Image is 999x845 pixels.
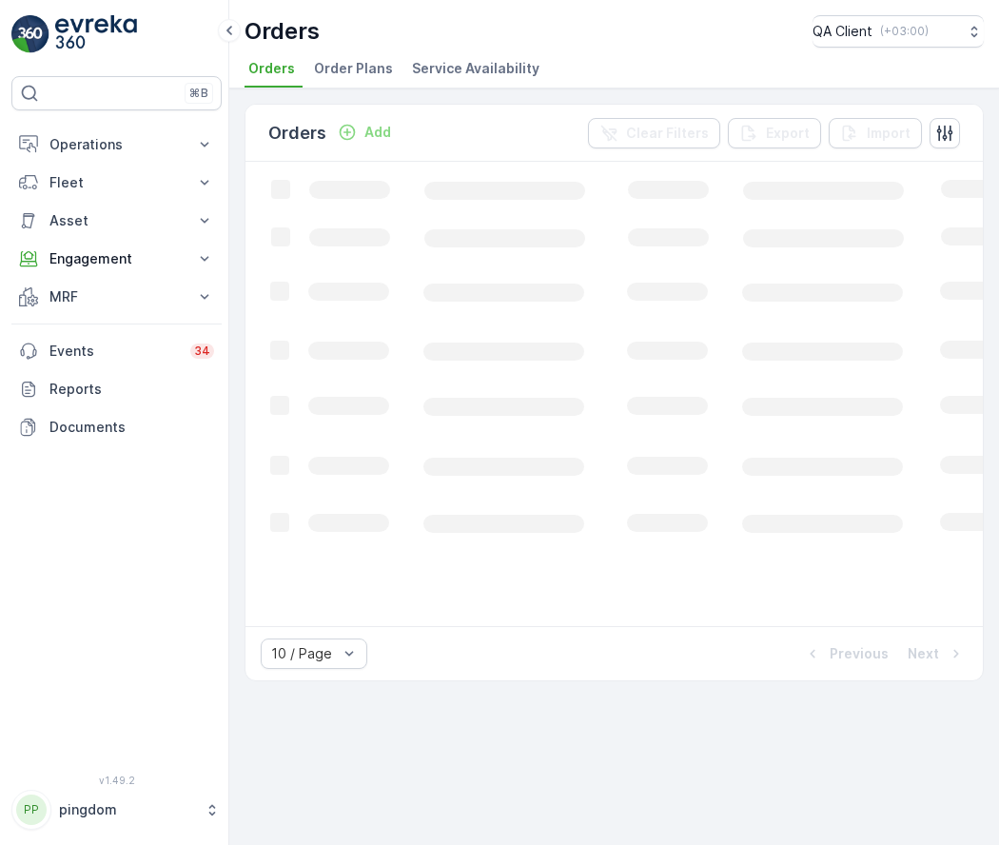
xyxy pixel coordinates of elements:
[11,202,222,240] button: Asset
[55,15,137,53] img: logo_light-DOdMpM7g.png
[11,332,222,370] a: Events34
[314,59,393,78] span: Order Plans
[906,642,968,665] button: Next
[245,16,320,47] p: Orders
[830,644,889,663] p: Previous
[11,775,222,786] span: v 1.49.2
[49,342,179,361] p: Events
[49,249,184,268] p: Engagement
[11,126,222,164] button: Operations
[766,124,810,143] p: Export
[49,211,184,230] p: Asset
[11,278,222,316] button: MRF
[813,22,872,41] p: QA Client
[588,118,720,148] button: Clear Filters
[11,240,222,278] button: Engagement
[49,380,214,399] p: Reports
[908,644,939,663] p: Next
[49,418,214,437] p: Documents
[880,24,929,39] p: ( +03:00 )
[11,408,222,446] a: Documents
[11,790,222,830] button: PPpingdom
[867,124,911,143] p: Import
[11,370,222,408] a: Reports
[49,135,184,154] p: Operations
[59,800,195,819] p: pingdom
[801,642,891,665] button: Previous
[728,118,821,148] button: Export
[248,59,295,78] span: Orders
[194,344,210,359] p: 34
[412,59,539,78] span: Service Availability
[268,120,326,147] p: Orders
[364,123,391,142] p: Add
[11,15,49,53] img: logo
[16,795,47,825] div: PP
[11,164,222,202] button: Fleet
[49,173,184,192] p: Fleet
[49,287,184,306] p: MRF
[626,124,709,143] p: Clear Filters
[829,118,922,148] button: Import
[813,15,984,48] button: QA Client(+03:00)
[330,121,399,144] button: Add
[189,86,208,101] p: ⌘B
